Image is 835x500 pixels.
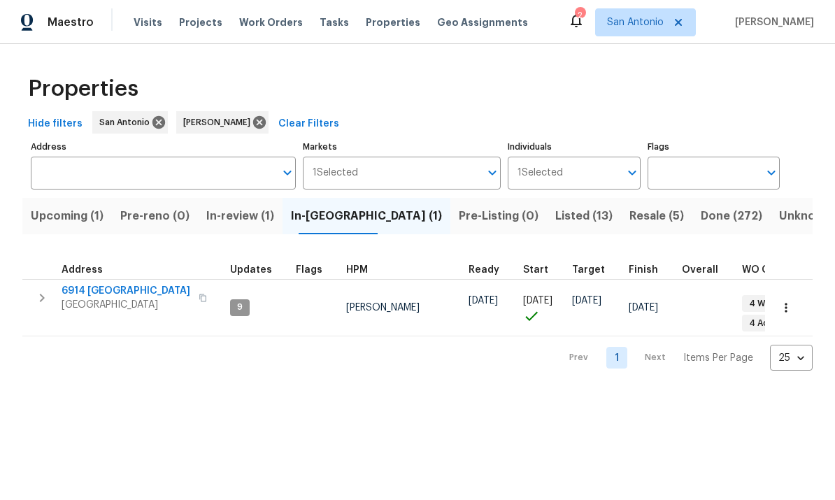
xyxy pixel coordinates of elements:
[99,115,155,129] span: San Antonio
[22,111,88,137] button: Hide filters
[770,340,813,376] div: 25
[523,296,552,306] span: [DATE]
[622,163,642,183] button: Open
[230,265,272,275] span: Updates
[469,296,498,306] span: [DATE]
[120,206,190,226] span: Pre-reno (0)
[629,265,658,275] span: Finish
[273,111,345,137] button: Clear Filters
[206,206,274,226] span: In-review (1)
[483,163,502,183] button: Open
[31,143,296,151] label: Address
[743,317,805,329] span: 4 Accepted
[575,8,585,22] div: 2
[743,298,778,310] span: 4 WIP
[303,143,501,151] label: Markets
[291,206,442,226] span: In-[GEOGRAPHIC_DATA] (1)
[606,347,627,369] a: Goto page 1
[313,167,358,179] span: 1 Selected
[183,115,256,129] span: [PERSON_NAME]
[28,115,83,133] span: Hide filters
[231,301,248,313] span: 9
[469,265,512,275] div: Earliest renovation start date (first business day after COE or Checkout)
[62,265,103,275] span: Address
[682,265,731,275] div: Days past target finish date
[555,206,613,226] span: Listed (13)
[648,143,780,151] label: Flags
[572,296,601,306] span: [DATE]
[134,15,162,29] span: Visits
[742,265,819,275] span: WO Completion
[508,143,640,151] label: Individuals
[320,17,349,27] span: Tasks
[62,298,190,312] span: [GEOGRAPHIC_DATA]
[62,284,190,298] span: 6914 [GEOGRAPHIC_DATA]
[31,206,104,226] span: Upcoming (1)
[278,115,339,133] span: Clear Filters
[278,163,297,183] button: Open
[523,265,561,275] div: Actual renovation start date
[572,265,605,275] span: Target
[179,15,222,29] span: Projects
[518,279,566,336] td: Project started on time
[92,111,168,134] div: San Antonio
[762,163,781,183] button: Open
[729,15,814,29] span: [PERSON_NAME]
[176,111,269,134] div: [PERSON_NAME]
[518,167,563,179] span: 1 Selected
[607,15,664,29] span: San Antonio
[28,82,138,96] span: Properties
[459,206,538,226] span: Pre-Listing (0)
[556,345,813,371] nav: Pagination Navigation
[683,351,753,365] p: Items Per Page
[239,15,303,29] span: Work Orders
[296,265,322,275] span: Flags
[682,265,718,275] span: Overall
[346,265,368,275] span: HPM
[629,265,671,275] div: Projected renovation finish date
[346,303,420,313] span: [PERSON_NAME]
[629,206,684,226] span: Resale (5)
[523,265,548,275] span: Start
[701,206,762,226] span: Done (272)
[366,15,420,29] span: Properties
[469,265,499,275] span: Ready
[629,303,658,313] span: [DATE]
[48,15,94,29] span: Maestro
[437,15,528,29] span: Geo Assignments
[572,265,618,275] div: Target renovation project end date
